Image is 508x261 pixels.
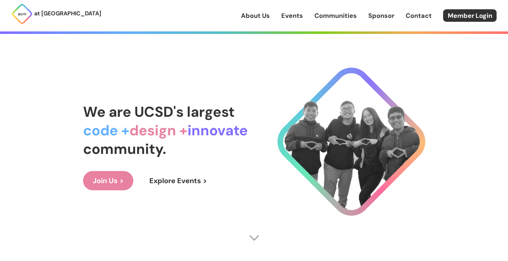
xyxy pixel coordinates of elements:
a: Explore Events > [140,171,217,190]
a: Contact [406,11,432,20]
a: Join Us > [83,171,133,190]
a: at [GEOGRAPHIC_DATA] [11,3,101,25]
img: Scroll Arrow [249,232,260,243]
span: community. [83,140,166,158]
p: at [GEOGRAPHIC_DATA] [34,9,101,18]
a: Member Login [443,9,497,22]
a: About Us [241,11,270,20]
img: ACM Logo [11,3,33,25]
span: We are UCSD's largest [83,102,235,121]
span: innovate [188,121,248,140]
span: design + [129,121,188,140]
img: Cool Logo [277,67,425,216]
span: code + [83,121,129,140]
a: Events [281,11,303,20]
a: Communities [314,11,357,20]
a: Sponsor [368,11,394,20]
